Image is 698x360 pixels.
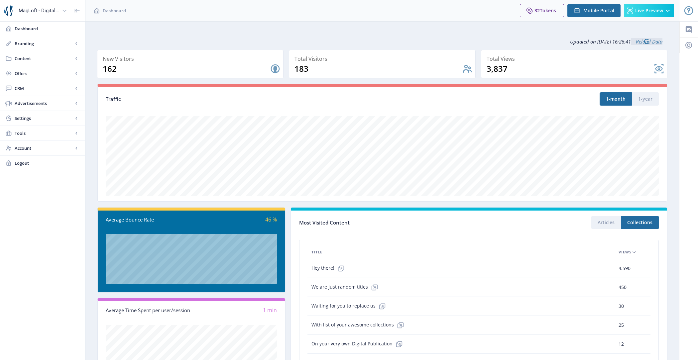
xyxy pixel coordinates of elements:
button: Articles [591,216,621,229]
span: Tools [15,130,73,136]
span: On your very own Digital Publication [311,337,406,351]
span: Settings [15,115,73,122]
span: Waiting for you to replace us [311,300,389,313]
span: Dashboard [15,25,80,32]
div: Traffic [106,95,382,103]
span: 450 [619,283,627,291]
span: With list of your awesome collections [311,318,407,332]
span: Tokens [540,7,556,14]
span: CRM [15,85,73,92]
div: MagLoft - Digital Magazine [19,3,59,18]
span: 12 [619,340,624,348]
span: Branding [15,40,73,47]
span: Content [15,55,73,62]
span: Title [311,248,322,256]
div: Total Views [487,54,664,63]
div: 1 min [191,307,277,314]
span: 46 % [265,216,277,223]
button: 32Tokens [520,4,564,17]
button: Mobile Portal [567,4,621,17]
span: 30 [619,302,624,310]
div: Average Bounce Rate [106,216,191,224]
span: Hey there! [311,262,348,275]
div: Most Visited Content [299,218,479,228]
span: We are just random titles [311,281,381,294]
span: Dashboard [103,7,126,14]
div: Updated on [DATE] 16:26:41 [97,33,667,50]
span: Account [15,145,73,151]
div: Average Time Spent per user/session [106,307,191,314]
span: Offers [15,70,73,77]
button: 1-year [632,92,659,106]
span: Live Preview [635,8,663,13]
button: Live Preview [624,4,674,17]
button: Collections [621,216,659,229]
button: 1-month [600,92,632,106]
span: Advertisements [15,100,73,107]
span: 25 [619,321,624,329]
div: 162 [103,63,270,74]
span: 4,590 [619,264,631,272]
div: 3,837 [487,63,654,74]
span: Logout [15,160,80,166]
div: 183 [294,63,462,74]
a: Reload Data [631,38,662,45]
span: Mobile Portal [583,8,614,13]
span: Views [619,248,632,256]
img: properties.app_icon.png [4,5,15,16]
div: Total Visitors [294,54,472,63]
div: New Visitors [103,54,281,63]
